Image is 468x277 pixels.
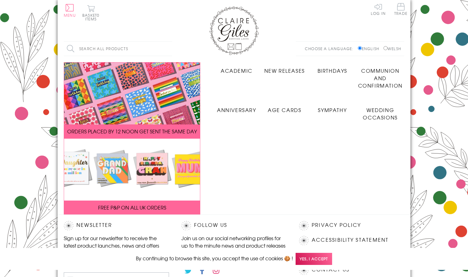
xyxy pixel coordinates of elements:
[98,204,166,211] span: FREE P&P ON ALL UK ORDERS
[268,106,301,114] span: Age Cards
[213,102,261,114] a: Anniversary
[358,46,362,50] input: English
[82,5,99,21] button: Basket0 items
[64,42,172,56] input: Search all products
[305,46,357,51] p: Choose a language:
[356,102,404,121] a: Wedding Occasions
[383,46,401,51] label: Welsh
[312,266,349,274] a: Contact Us
[261,102,309,114] a: Age Cards
[394,3,407,16] a: Trade
[67,128,197,135] span: ORDERS PLACED BY 12 NOON GET SENT THE SAME DAY
[166,42,172,56] input: Search
[318,106,347,114] span: Sympathy
[64,12,76,18] span: Menu
[181,234,287,257] p: Join us on our social networking profiles for up to the minute news and product releases the mome...
[213,62,261,74] a: Academic
[371,3,386,15] a: Log In
[312,221,361,229] a: Privacy Policy
[64,234,169,257] p: Sign up for our newsletter to receive the latest product launches, news and offers directly to yo...
[358,46,382,51] label: English
[363,106,397,121] span: Wedding Occasions
[309,62,357,74] a: Birthdays
[209,6,259,55] img: Claire Giles Greetings Cards
[358,67,403,89] span: Communion and Confirmation
[261,62,309,74] a: New Releases
[181,221,287,230] h2: Follow Us
[394,3,407,15] span: Trade
[296,253,332,265] span: Yes, I accept
[318,67,347,74] span: Birthdays
[217,106,256,114] span: Anniversary
[221,67,253,74] span: Academic
[383,46,388,50] input: Welsh
[64,4,76,17] button: Menu
[356,62,404,89] a: Communion and Confirmation
[309,102,357,114] a: Sympathy
[264,67,305,74] span: New Releases
[64,221,169,230] h2: Newsletter
[85,12,99,22] span: 0 items
[312,236,389,244] a: Accessibility Statement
